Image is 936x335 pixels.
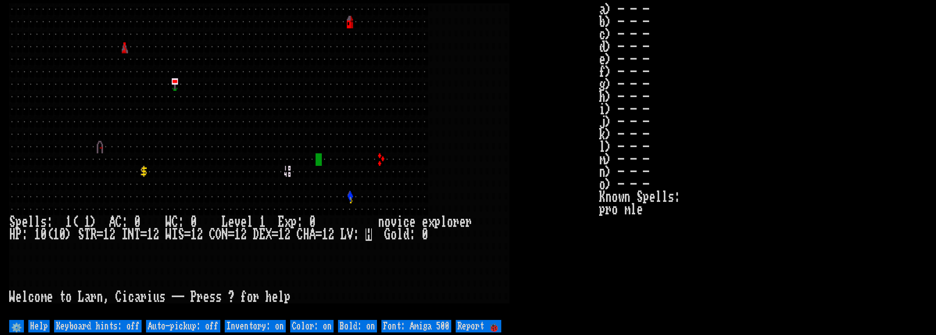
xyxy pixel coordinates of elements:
div: s [216,291,222,303]
div: 0 [191,216,197,228]
div: r [466,216,472,228]
div: E [259,228,266,241]
div: 2 [109,228,115,241]
div: l [22,291,28,303]
div: u [153,291,159,303]
div: 1 [234,228,241,241]
div: C [297,228,303,241]
div: S [178,228,184,241]
div: 1 [65,216,72,228]
div: L [78,291,84,303]
div: a [134,291,140,303]
div: v [391,216,397,228]
div: W [9,291,15,303]
div: 1 [278,228,284,241]
div: S [78,228,84,241]
div: 0 [59,228,65,241]
div: e [22,216,28,228]
div: ) [90,216,97,228]
div: e [15,291,22,303]
div: t [59,291,65,303]
div: l [441,216,447,228]
div: v [234,216,241,228]
div: N [128,228,134,241]
div: T [134,228,140,241]
div: : [122,216,128,228]
div: s [40,216,47,228]
div: m [40,291,47,303]
div: 1 [103,228,109,241]
div: c [28,291,34,303]
div: : [22,228,28,241]
div: o [34,291,40,303]
div: L [341,228,347,241]
div: o [247,291,253,303]
div: r [140,291,147,303]
div: e [203,291,209,303]
div: f [241,291,247,303]
div: W [166,216,172,228]
div: L [222,216,228,228]
input: Inventory: on [225,320,286,332]
stats: a) - - - b) - - - c) - - - d) - - - e) - - - f) - - - g) - - - h) - - - i) - - - j) - - - k) - - ... [599,3,927,318]
div: p [15,216,22,228]
div: e [228,216,234,228]
div: i [122,291,128,303]
div: n [97,291,103,303]
input: Help [28,320,50,332]
div: P [191,291,197,303]
div: c [403,216,409,228]
div: e [459,216,466,228]
div: ? [228,291,234,303]
div: H [9,228,15,241]
div: d [403,228,409,241]
div: A [109,216,115,228]
input: ⚙️ [9,320,24,332]
div: C [209,228,216,241]
div: s [209,291,216,303]
mark: H [366,228,372,241]
div: : [297,216,303,228]
div: n [378,216,384,228]
div: r [197,291,203,303]
div: = [184,228,191,241]
div: 1 [322,228,328,241]
input: Font: Amiga 500 [381,320,451,332]
div: N [222,228,228,241]
div: I [172,228,178,241]
div: X [266,228,272,241]
div: 2 [153,228,159,241]
div: e [409,216,416,228]
div: S [9,216,15,228]
div: E [278,216,284,228]
div: I [122,228,128,241]
div: T [84,228,90,241]
div: ) [65,228,72,241]
div: = [316,228,322,241]
input: Bold: on [338,320,377,332]
div: l [278,291,284,303]
div: e [422,216,428,228]
div: P [15,228,22,241]
div: x [284,216,291,228]
div: p [291,216,297,228]
input: Color: on [290,320,334,332]
div: ( [47,228,53,241]
div: = [140,228,147,241]
div: C [172,216,178,228]
input: Auto-pickup: off [146,320,220,332]
div: V [347,228,353,241]
div: W [166,228,172,241]
div: e [241,216,247,228]
div: H [303,228,309,241]
div: l [397,228,403,241]
input: Report 🐞 [456,320,501,332]
div: o [391,228,397,241]
div: x [428,216,434,228]
div: o [65,291,72,303]
div: 1 [34,228,40,241]
div: e [47,291,53,303]
div: 2 [328,228,334,241]
div: = [97,228,103,241]
div: R [90,228,97,241]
